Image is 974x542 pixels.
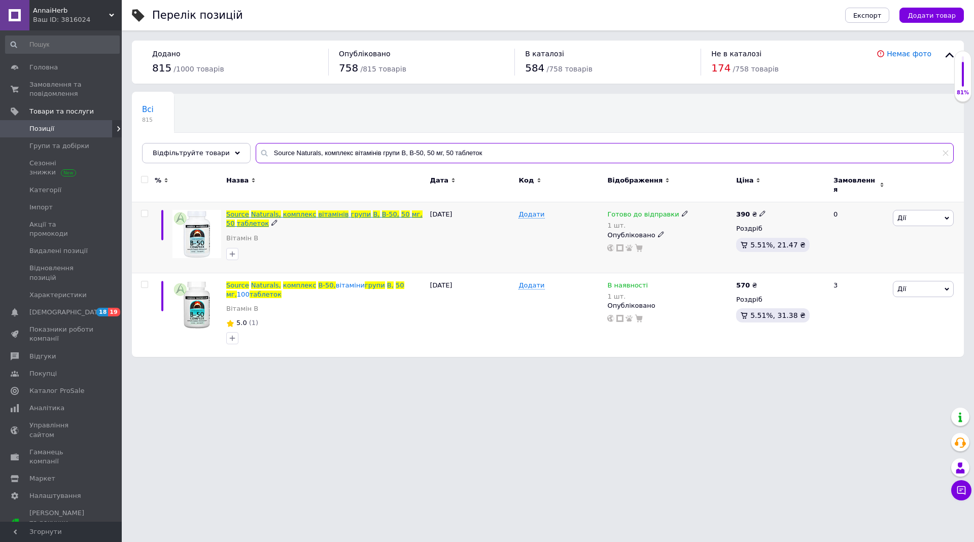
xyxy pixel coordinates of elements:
[396,281,404,289] span: 50
[607,231,731,240] div: Опубліковано
[29,352,56,361] span: Відгуки
[249,319,258,327] span: (1)
[29,124,54,133] span: Позиції
[29,386,84,395] span: Каталог ProSale
[283,281,316,289] span: комплекс
[250,291,282,298] span: таблеток
[607,281,648,292] span: В наявності
[736,295,825,304] div: Роздріб
[736,224,825,233] div: Роздріб
[226,234,258,243] a: Вітамін B
[427,273,516,357] div: [DATE]
[29,325,94,343] span: Показники роботи компанії
[29,509,94,536] span: [PERSON_NAME] та рахунки
[153,149,230,157] span: Відфільтруйте товари
[387,281,394,289] span: B,
[365,281,385,289] span: групи
[736,281,757,290] div: ₴
[256,143,954,163] input: Пошук по назві позиції, артикулу і пошуковим запитам
[29,404,64,413] span: Аналітика
[237,220,269,227] span: таблеток
[29,474,55,483] span: Маркет
[736,176,753,185] span: Ціна
[607,293,648,300] div: 1 шт.
[382,210,399,218] span: B-50,
[29,220,94,238] span: Акції та промокоди
[226,281,249,289] span: Source
[845,8,890,23] button: Експорт
[226,176,249,185] span: Назва
[251,281,281,289] span: Naturals,
[29,246,88,256] span: Видалені позиції
[152,62,171,74] span: 815
[33,15,122,24] div: Ваш ID: 3816024
[172,210,221,258] img: Source Naturals, комплекс витаминов группы B, B-50, 50 мг, 50 таблеток
[733,65,779,73] span: / 758 товарів
[29,448,94,466] span: Гаманець компанії
[827,202,890,273] div: 0
[427,202,516,273] div: [DATE]
[283,210,316,218] span: комплекс
[897,285,906,293] span: Дії
[736,210,750,218] b: 390
[226,210,249,218] span: Source
[251,210,281,218] span: Naturals,
[96,308,108,316] span: 18
[172,281,221,329] img: Source Naturals, комплекс B-50, витамины группы В, 50 мг, 100 таблеток
[236,319,247,327] span: 5.0
[607,222,688,229] div: 1 шт.
[152,50,180,58] span: Додано
[607,210,679,221] span: Готово до відправки
[339,62,358,74] span: 758
[29,369,57,378] span: Покупці
[29,291,87,300] span: Характеристики
[360,65,406,73] span: / 815 товарів
[827,273,890,357] div: 3
[518,176,534,185] span: Код
[750,241,806,249] span: 5.51%, 21.47 ₴
[518,281,544,290] span: Додати
[226,281,404,298] a: SourceNaturals,комплексB-50,вітамінигрупиB,50мг,100таблеток
[226,220,235,227] span: 50
[29,186,61,195] span: Категорії
[736,281,750,289] b: 570
[29,141,89,151] span: Групи та добірки
[711,62,730,74] span: 174
[525,62,544,74] span: 584
[750,311,806,319] span: 5.51%, 31.38 ₴
[152,10,243,21] div: Перелік позицій
[401,210,410,218] span: 50
[33,6,109,15] span: AnnaiHerb
[412,210,423,218] span: мг,
[853,12,882,19] span: Експорт
[518,210,544,219] span: Додати
[29,80,94,98] span: Замовлення та повідомлення
[226,304,258,313] a: Вітамін B
[951,480,971,500] button: Чат з покупцем
[29,308,105,317] span: [DEMOGRAPHIC_DATA]
[336,281,365,289] span: вітаміни
[430,176,448,185] span: Дата
[711,50,761,58] span: Не в каталозі
[108,308,120,316] span: 19
[339,50,391,58] span: Опубліковано
[237,291,250,298] span: 100
[318,281,335,289] span: B-50,
[142,116,154,124] span: 815
[897,214,906,222] span: Дії
[142,105,154,114] span: Всі
[155,176,161,185] span: %
[908,12,956,19] span: Додати товар
[833,176,877,194] span: Замовлення
[736,210,766,219] div: ₴
[373,210,379,218] span: B,
[29,203,53,212] span: Імпорт
[318,210,349,218] span: вітамінів
[607,301,731,310] div: Опубліковано
[29,264,94,282] span: Відновлення позицій
[29,159,94,177] span: Сезонні знижки
[546,65,592,73] span: / 758 товарів
[226,210,423,227] a: SourceNaturals,комплексвітамінівгрупиB,B-50,50мг,50таблеток
[351,210,371,218] span: групи
[899,8,964,23] button: Додати товар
